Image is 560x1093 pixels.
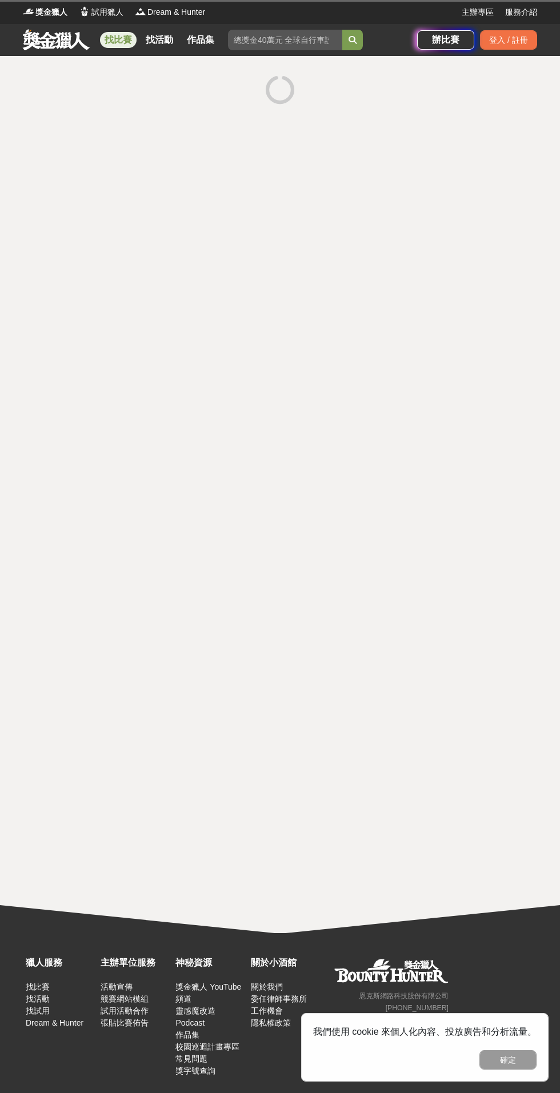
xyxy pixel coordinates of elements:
[251,956,320,970] div: 關於小酒館
[79,6,123,18] a: Logo試用獵人
[175,1030,199,1039] a: 作品集
[26,1018,83,1027] a: Dream & Hunter
[505,6,537,18] a: 服務介紹
[175,1066,215,1075] a: 獎字號查詢
[175,1042,239,1051] a: 校園巡迴計畫專區
[417,30,474,50] a: 辦比賽
[359,992,449,1000] small: 恩克斯網路科技股份有限公司
[479,1050,537,1070] button: 確定
[101,982,133,991] a: 活動宣傳
[101,956,170,970] div: 主辦單位服務
[175,982,241,1003] a: 獎金獵人 YouTube 頻道
[26,994,50,1003] a: 找活動
[182,32,219,48] a: 作品集
[26,982,50,991] a: 找比賽
[386,1004,449,1012] small: [PHONE_NUMBER]
[91,6,123,18] span: 試用獵人
[228,30,342,50] input: 總獎金40萬元 全球自行車設計比賽
[135,6,205,18] a: LogoDream & Hunter
[35,6,67,18] span: 獎金獵人
[101,994,149,1003] a: 競賽網站模組
[141,32,178,48] a: 找活動
[23,6,34,17] img: Logo
[147,6,205,18] span: Dream & Hunter
[79,6,90,17] img: Logo
[175,1054,207,1063] a: 常見問題
[26,1006,50,1015] a: 找試用
[135,6,146,17] img: Logo
[251,1006,283,1015] a: 工作機會
[26,956,95,970] div: 獵人服務
[462,6,494,18] a: 主辦專區
[480,30,537,50] div: 登入 / 註冊
[251,994,307,1003] a: 委任律師事務所
[23,6,67,18] a: Logo獎金獵人
[251,1018,291,1027] a: 隱私權政策
[251,982,283,991] a: 關於我們
[101,1006,149,1015] a: 試用活動合作
[100,32,137,48] a: 找比賽
[175,956,245,970] div: 神秘資源
[101,1018,149,1027] a: 張貼比賽佈告
[175,1006,215,1027] a: 靈感魔改造 Podcast
[313,1027,537,1036] span: 我們使用 cookie 來個人化內容、投放廣告和分析流量。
